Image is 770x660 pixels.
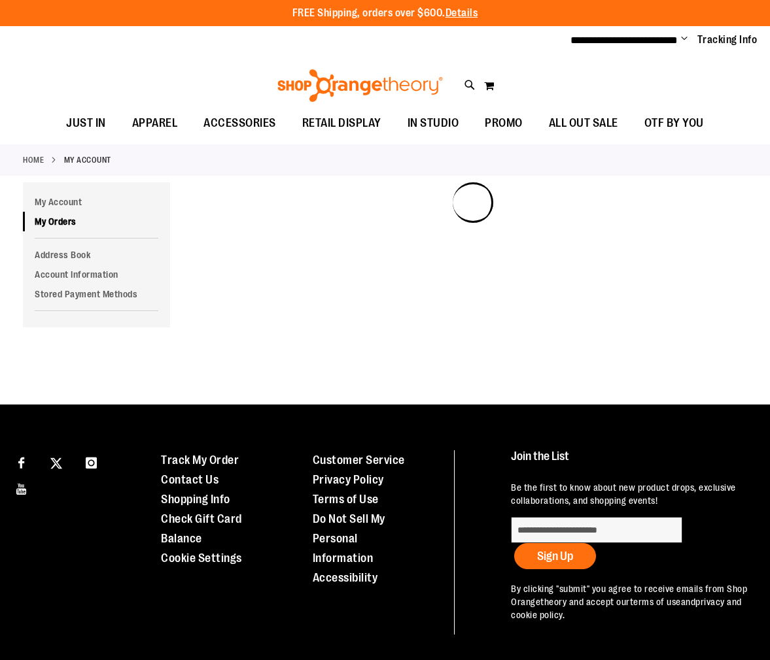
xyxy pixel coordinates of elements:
[161,512,242,545] a: Check Gift Card Balance
[697,33,758,47] a: Tracking Info
[161,552,242,565] a: Cookie Settings
[23,192,170,212] a: My Account
[302,108,381,138] span: RETAIL DISPLAY
[313,512,385,565] a: Do Not Sell My Personal Information
[408,108,459,138] span: IN STUDIO
[511,481,748,507] p: Be the first to know about new product drops, exclusive collaborations, and shopping events!
[161,473,219,486] a: Contact Us
[537,550,573,563] span: Sign Up
[64,154,111,166] strong: My Account
[313,473,384,486] a: Privacy Policy
[66,108,106,138] span: JUST IN
[630,597,681,607] a: terms of use
[313,571,378,584] a: Accessibility
[681,33,688,46] button: Account menu
[511,517,682,543] input: enter email
[80,450,103,473] a: Visit our Instagram page
[50,457,62,469] img: Twitter
[10,476,33,499] a: Visit our Youtube page
[161,454,239,467] a: Track My Order
[446,7,478,19] a: Details
[23,212,170,231] a: My Orders
[644,108,704,138] span: OTF BY YOU
[313,454,405,467] a: Customer Service
[203,108,276,138] span: ACCESSORIES
[161,493,230,506] a: Shopping Info
[549,108,618,138] span: ALL OUT SALE
[23,154,44,166] a: Home
[23,265,170,284] a: Account Information
[132,108,178,138] span: APPAREL
[23,284,170,304] a: Stored Payment Methods
[275,69,445,102] img: Shop Orangetheory
[313,493,379,506] a: Terms of Use
[511,450,748,474] h4: Join the List
[45,450,68,473] a: Visit our X page
[23,245,170,265] a: Address Book
[485,108,523,138] span: PROMO
[514,543,596,569] button: Sign Up
[10,450,33,473] a: Visit our Facebook page
[292,6,478,21] p: FREE Shipping, orders over $600.
[511,582,748,621] p: By clicking "submit" you agree to receive emails from Shop Orangetheory and accept our and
